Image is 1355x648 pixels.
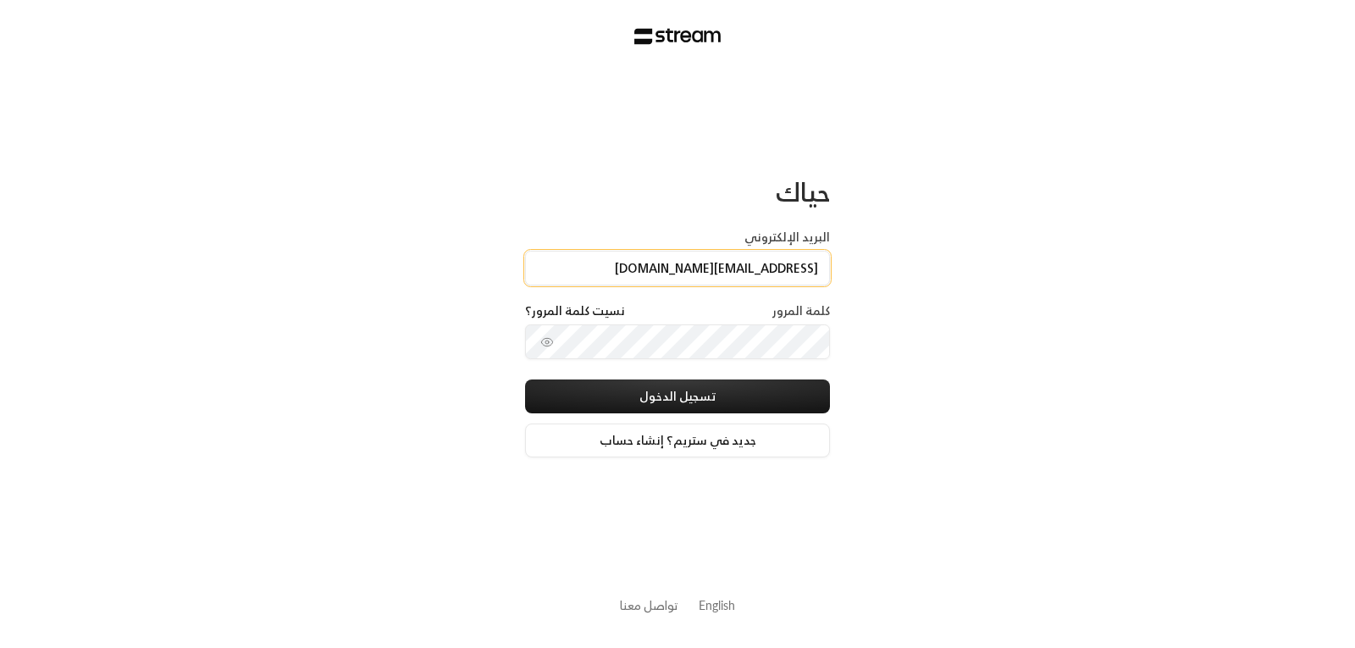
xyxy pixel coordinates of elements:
[772,302,830,319] label: كلمة المرور
[699,590,735,621] a: English
[776,169,830,214] span: حياك
[620,596,678,614] button: تواصل معنا
[525,424,830,457] a: جديد في ستريم؟ إنشاء حساب
[525,379,830,413] button: تسجيل الدخول
[620,595,678,616] a: تواصل معنا
[525,302,625,319] a: نسيت كلمة المرور؟
[744,229,830,246] label: البريد الإلكتروني
[534,329,561,356] button: toggle password visibility
[634,28,722,45] img: Stream Logo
